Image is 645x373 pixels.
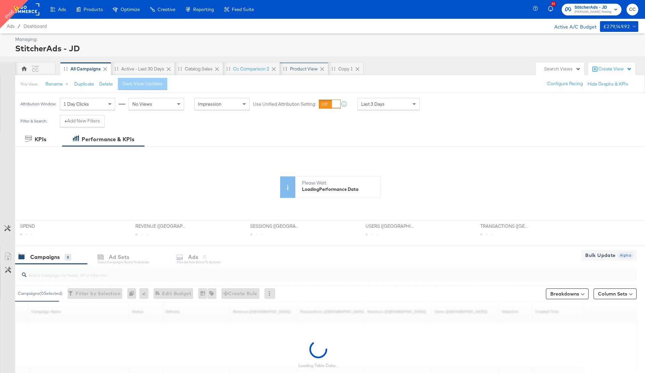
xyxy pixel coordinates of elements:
[35,136,46,143] div: KPIs
[598,66,632,72] div: Create View
[629,6,636,13] span: CC
[14,23,24,29] span: /
[581,250,637,261] button: Bulk Update Alpha
[574,9,611,15] span: [PERSON_NAME] Testing
[60,115,105,127] button: +Add New Filters
[82,136,134,143] div: Performance & KPIs
[27,266,580,279] input: Search Campaigns by Name, ID or Objective
[543,78,588,90] button: Configure Pacing
[20,82,38,87] div: This View:
[71,66,101,72] div: All Campaigns
[20,119,47,123] div: Filter & Search:
[547,3,558,16] button: 32
[41,78,76,90] button: Rename
[24,23,47,29] a: Dashboard
[158,7,175,12] span: Creative
[185,66,213,72] div: Catalog Sales
[600,21,638,32] button: £279,149.92
[121,7,140,12] span: Optimize
[585,251,615,260] span: Bulk Update
[232,7,254,12] span: Feed Suite
[338,66,353,72] div: Copy 1
[58,7,66,12] span: Ads
[551,1,556,6] div: 32
[15,36,637,43] div: Managing:
[627,4,638,15] button: CC
[588,81,628,87] button: Hide Graphs & KPIs
[65,254,71,260] div: 0
[64,67,68,70] div: Drag to reorder tab
[178,67,182,70] div: Drag to reorder tab
[546,288,589,299] button: Breakdowns
[20,102,56,106] div: Attribution Window:
[332,67,335,70] div: Drag to reorder tab
[127,288,139,299] div: 0
[594,288,637,299] button: Column Sets
[226,67,230,70] div: Drag to reorder tab
[193,7,214,12] span: Reporting
[63,101,89,107] span: 1 Day Clicks
[121,66,164,72] div: Active - Last 30 Days
[74,81,94,87] button: Duplicate
[30,253,60,261] div: Campaigns
[617,252,634,259] span: Alpha
[233,66,269,72] div: cc comparison 2
[64,118,67,124] strong: +
[18,290,62,297] div: Campaigns ( 0 Selected)
[84,7,103,12] span: Products
[361,101,385,107] span: Last 3 Days
[574,4,611,11] span: StitcherAds - JD
[99,81,113,87] button: Delete
[603,22,630,31] div: £279,149.92
[290,66,318,72] div: Product View
[115,67,118,70] div: Drag to reorder tab
[253,101,316,107] label: Use Unified Attribution Setting:
[15,43,637,54] div: StitcherAds - JD
[298,363,338,368] div: Loading Table Data...
[7,23,14,29] span: Ads
[283,67,287,70] div: Drag to reorder tab
[198,101,221,107] span: Impression
[544,66,581,72] div: Search Views
[562,4,621,15] button: StitcherAds - JD[PERSON_NAME] Testing
[132,101,152,107] span: No Views
[547,21,597,31] div: Active A/C Budget
[32,67,39,73] div: CC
